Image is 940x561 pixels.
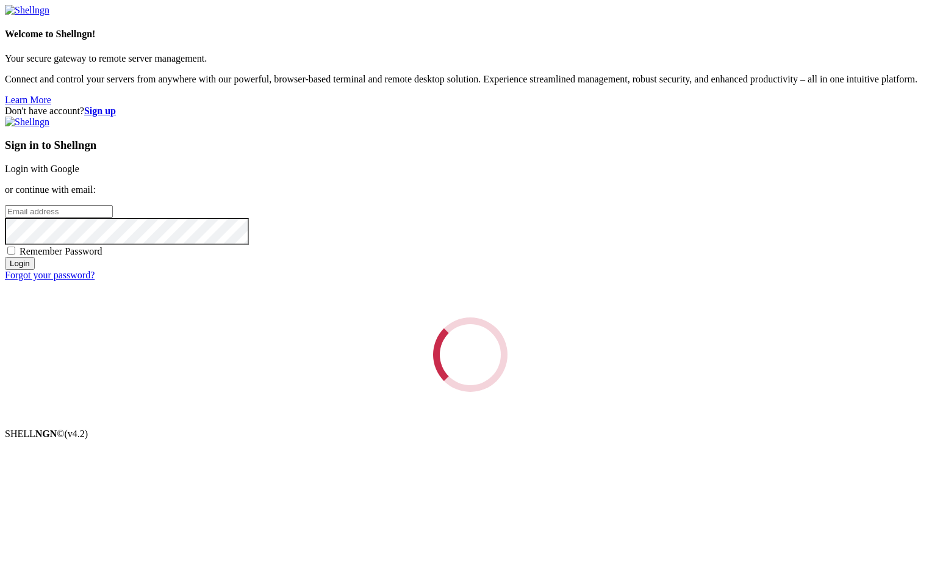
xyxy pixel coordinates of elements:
[5,164,79,174] a: Login with Google
[7,247,15,255] input: Remember Password
[5,29,935,40] h4: Welcome to Shellngn!
[5,95,51,105] a: Learn More
[5,139,935,152] h3: Sign in to Shellngn
[5,184,935,195] p: or continue with email:
[35,429,57,439] b: NGN
[84,106,116,116] a: Sign up
[5,205,113,218] input: Email address
[5,106,935,117] div: Don't have account?
[425,309,515,399] div: Loading...
[5,257,35,270] input: Login
[5,53,935,64] p: Your secure gateway to remote server management.
[5,270,95,280] a: Forgot your password?
[5,74,935,85] p: Connect and control your servers from anywhere with our powerful, browser-based terminal and remo...
[65,429,88,439] span: 4.2.0
[20,246,102,256] span: Remember Password
[5,429,88,439] span: SHELL ©
[5,117,49,128] img: Shellngn
[5,5,49,16] img: Shellngn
